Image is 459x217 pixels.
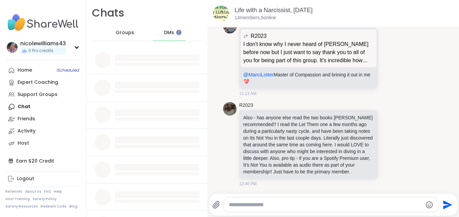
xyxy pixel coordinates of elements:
a: R2023 [239,102,253,109]
span: DMs [164,29,174,36]
div: Earn $20 Credit [5,155,81,167]
span: 💝 [243,79,249,84]
span: 11:13 AM [239,91,257,97]
a: Support Groups [5,89,81,101]
div: nicolewilliams43 [20,40,66,47]
a: Blog [69,204,77,209]
a: About Us [25,189,41,194]
span: @MarciLotter [243,72,274,77]
p: I don't know why I never heard of [PERSON_NAME] before now but I just want to say thank you to al... [243,40,374,65]
span: R2023 [251,32,267,40]
textarea: Type your message [229,201,422,208]
a: Friends [5,113,81,125]
div: Activity [18,128,35,135]
p: Also - has anyone else read the two books [PERSON_NAME] recommended? I read the Let Them one a fe... [243,114,374,175]
img: ShareWell Nav Logo [5,11,81,34]
a: Host Training [5,197,30,201]
a: Safety Resources [5,204,38,209]
a: Host [5,137,81,149]
a: Expert Coaching [5,76,81,89]
div: Logout [17,175,34,182]
h1: Chats [92,5,124,21]
div: Friends [18,116,35,122]
a: FAQ [44,189,51,194]
iframe: Spotlight [176,30,182,35]
img: https://sharewell-space-live.sfo3.digitaloceanspaces.com/user-generated/c04ed9f1-55ba-444d-b4bc-4... [223,102,237,116]
a: Safety Policy [32,197,56,201]
a: Home1Scheduled [5,64,81,76]
a: Life with a Narcissist, [DATE] [235,7,313,14]
button: Emoji picker [425,201,433,209]
div: Expert Coaching [18,79,58,86]
span: 1 Scheduled [56,68,79,73]
div: Support Groups [18,91,57,98]
a: Help [54,189,62,194]
button: Send [439,197,454,212]
span: 12:46 PM [239,181,257,187]
a: Logout [5,173,81,185]
img: nicolewilliams43 [7,42,18,53]
span: 0 Pro credits [28,48,53,54]
img: Life with a Narcissist, Oct 13 [213,5,229,22]
a: Activity [5,125,81,137]
p: 14 members, 5 online [235,15,276,21]
a: Redeem Code [41,204,67,209]
p: Master of Compassion and brining it out in me [243,71,374,85]
div: Home [18,67,32,74]
div: Host [18,140,29,147]
a: Referrals [5,189,22,194]
span: Groups [116,29,134,36]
